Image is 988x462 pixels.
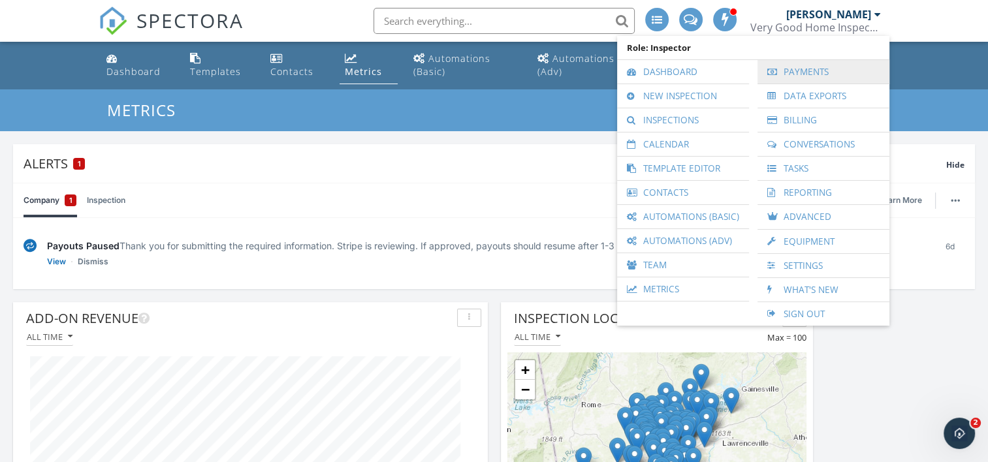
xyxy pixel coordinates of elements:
[47,239,925,253] div: Thank you for submitting the required information. Stripe is reviewing. If approved, payouts shou...
[764,132,883,156] a: Conversations
[69,194,72,207] span: 1
[270,65,313,78] div: Contacts
[624,60,742,84] a: Dashboard
[408,47,521,84] a: Automations (Basic)
[340,47,398,84] a: Metrics
[946,159,964,170] span: Hide
[624,253,742,277] a: Team
[345,65,382,78] div: Metrics
[514,309,777,328] div: Inspection Locations
[24,183,76,217] a: Company
[624,84,742,108] a: New Inspection
[413,52,490,78] div: Automations (Basic)
[532,47,638,84] a: Automations (Advanced)
[764,84,883,108] a: Data Exports
[624,181,742,204] a: Contacts
[24,155,946,172] div: Alerts
[185,47,255,84] a: Templates
[624,157,742,180] a: Template Editor
[624,132,742,156] a: Calendar
[879,194,930,207] a: Learn More
[764,230,883,253] a: Equipment
[624,205,742,228] a: Automations (Basic)
[764,278,883,301] a: What's New
[87,183,125,217] a: Inspection
[26,328,73,346] button: All time
[190,65,241,78] div: Templates
[106,65,161,78] div: Dashboard
[767,332,806,343] span: Max = 100
[764,157,883,180] a: Tasks
[515,360,535,380] a: Zoom in
[78,159,81,168] span: 1
[764,181,883,204] a: Reporting
[47,255,66,268] a: View
[624,229,742,253] a: Automations (Adv)
[107,99,187,121] a: Metrics
[265,47,329,84] a: Contacts
[750,21,881,34] div: Very Good Home Inspections
[537,52,614,78] div: Automations (Adv)
[624,36,883,59] span: Role: Inspector
[764,108,883,132] a: Billing
[951,199,960,202] img: ellipsis-632cfdd7c38ec3a7d453.svg
[27,332,72,341] div: All time
[624,277,742,301] a: Metrics
[24,239,37,253] img: under-review-2fe708636b114a7f4b8d.svg
[374,8,635,34] input: Search everything...
[101,47,174,84] a: Dashboard
[515,332,560,341] div: All time
[764,302,883,326] a: Sign Out
[136,7,244,34] span: SPECTORA
[970,418,981,428] span: 2
[99,18,244,45] a: SPECTORA
[935,239,964,268] div: 6d
[764,254,883,277] a: Settings
[764,205,883,229] a: Advanced
[624,108,742,132] a: Inspections
[515,380,535,399] a: Zoom out
[514,328,561,346] button: All time
[99,7,127,35] img: The Best Home Inspection Software - Spectora
[944,418,975,449] iframe: Intercom live chat
[764,60,883,84] a: Payments
[78,255,108,268] a: Dismiss
[47,240,120,251] span: Payouts Paused
[26,309,452,328] div: Add-On Revenue
[786,8,871,21] div: [PERSON_NAME]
